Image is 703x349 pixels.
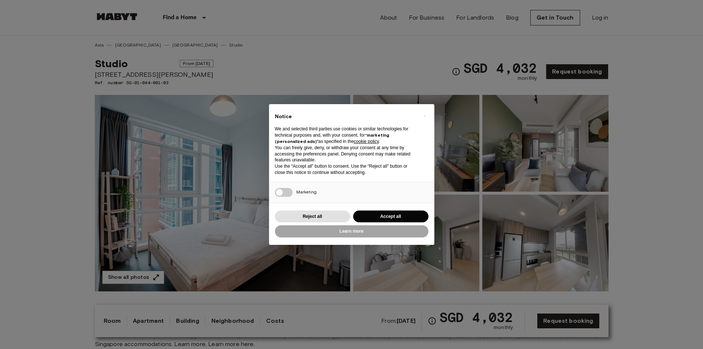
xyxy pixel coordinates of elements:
[275,132,389,144] strong: “marketing (personalized ads)”
[275,211,350,223] button: Reject all
[353,211,428,223] button: Accept all
[423,112,426,120] span: ×
[275,225,428,237] button: Learn more
[275,163,417,176] p: Use the “Accept all” button to consent. Use the “Reject all” button or close this notice to conti...
[296,189,317,195] span: Marketing
[419,110,431,122] button: Close this notice
[354,139,379,144] a: cookie policy
[275,126,417,144] p: We and selected third parties use cookies or similar technologies for technical purposes and, wit...
[275,113,417,120] h2: Notice
[275,145,417,163] p: You can freely give, deny, or withdraw your consent at any time by accessing the preferences pane...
